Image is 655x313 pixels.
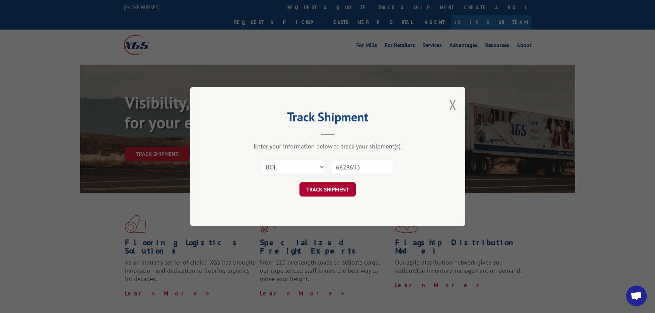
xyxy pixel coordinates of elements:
div: Open chat [626,286,647,306]
button: TRACK SHIPMENT [299,182,356,197]
div: Enter your information below to track your shipment(s). [225,142,431,150]
input: Number(s) [330,160,393,174]
h2: Track Shipment [225,112,431,125]
button: Close modal [449,96,457,114]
